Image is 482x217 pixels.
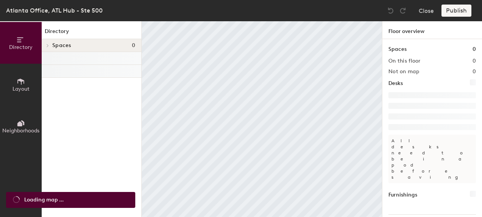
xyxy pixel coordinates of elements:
[473,58,476,64] h2: 0
[388,69,419,75] h2: Not on map
[473,69,476,75] h2: 0
[13,86,30,92] span: Layout
[2,127,39,134] span: Neighborhoods
[9,44,33,50] span: Directory
[388,58,421,64] h2: On this floor
[382,21,482,39] h1: Floor overview
[42,27,141,39] h1: Directory
[419,5,434,17] button: Close
[388,191,417,199] h1: Furnishings
[388,79,403,88] h1: Desks
[142,21,382,217] canvas: Map
[388,135,476,183] p: All desks need to be in a pod before saving
[132,42,135,49] span: 0
[24,196,64,204] span: Loading map ...
[6,6,103,15] div: Atlanta Office, ATL Hub - Ste 500
[399,7,407,14] img: Redo
[473,45,476,53] h1: 0
[388,45,407,53] h1: Spaces
[387,7,394,14] img: Undo
[52,42,71,49] span: Spaces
